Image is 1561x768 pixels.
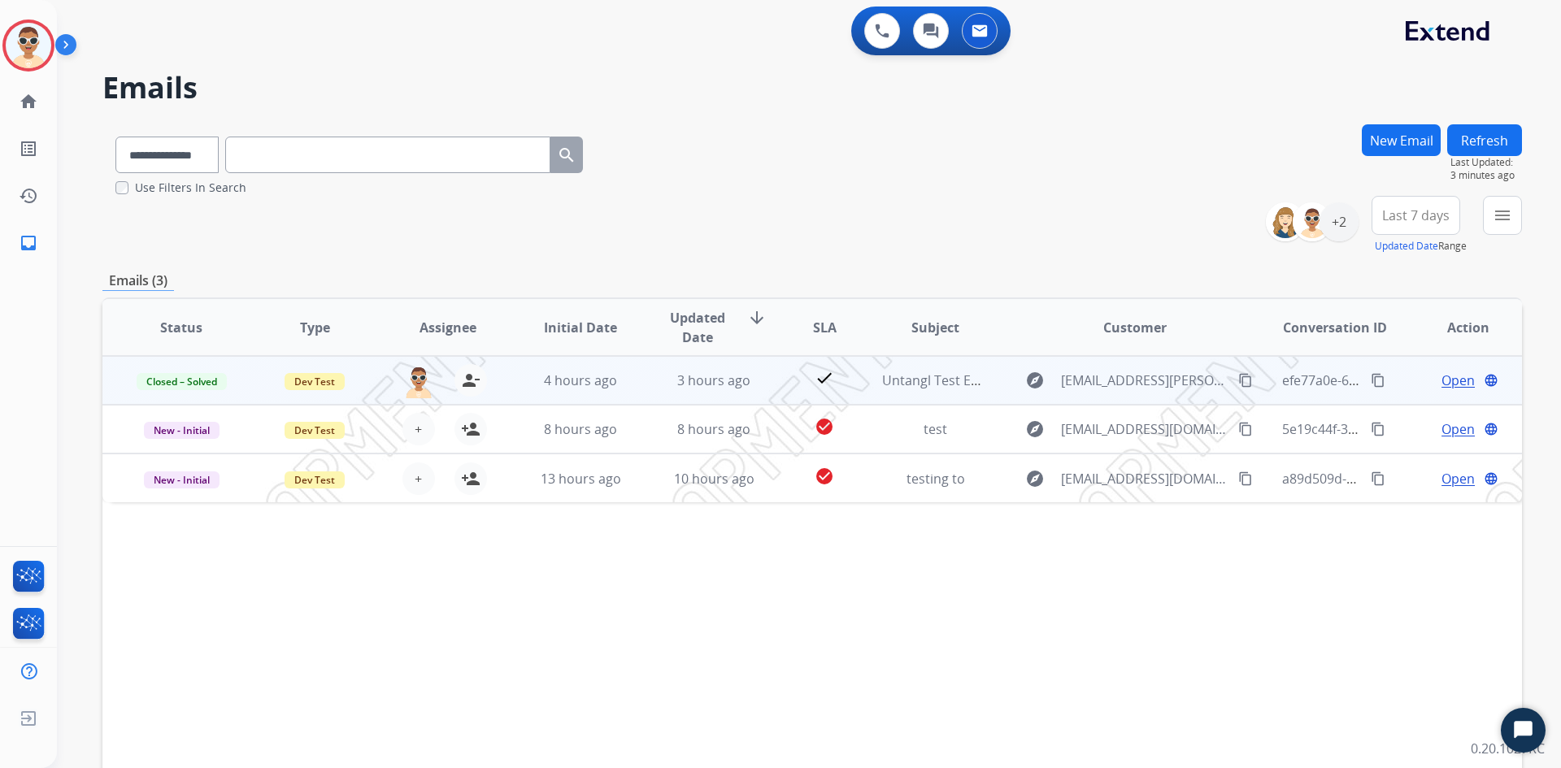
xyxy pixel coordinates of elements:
[285,373,345,390] span: Dev Test
[402,462,435,495] button: +
[144,471,220,488] span: New - Initial
[1061,371,1228,390] span: [EMAIL_ADDRESS][PERSON_NAME][DOMAIN_NAME]
[1282,470,1528,488] span: a89d509d-d38c-4677-a996-f8fbceb7981e
[1484,471,1498,486] mat-icon: language
[1372,196,1460,235] button: Last 7 days
[420,318,476,337] span: Assignee
[541,470,621,488] span: 13 hours ago
[813,318,837,337] span: SLA
[135,180,246,196] label: Use Filters In Search
[160,318,202,337] span: Status
[1371,373,1385,388] mat-icon: content_copy
[1320,202,1359,241] div: +2
[415,469,422,488] span: +
[557,145,576,165] mat-icon: search
[1447,124,1522,156] button: Refresh
[19,139,38,158] mat-icon: list_alt
[1025,371,1045,390] mat-icon: explore
[1471,739,1545,758] p: 0.20.1027RC
[300,318,330,337] span: Type
[1025,419,1045,439] mat-icon: explore
[137,373,227,390] span: Closed – Solved
[815,368,834,388] mat-icon: check
[1103,318,1167,337] span: Customer
[1238,373,1253,388] mat-icon: content_copy
[1371,471,1385,486] mat-icon: content_copy
[1371,422,1385,436] mat-icon: content_copy
[1283,318,1387,337] span: Conversation ID
[461,469,480,488] mat-icon: person_add
[1441,419,1475,439] span: Open
[19,186,38,206] mat-icon: history
[544,318,617,337] span: Initial Date
[544,371,617,389] span: 4 hours ago
[907,470,965,488] span: testing to
[747,308,767,328] mat-icon: arrow_downward
[461,371,480,390] mat-icon: person_remove
[1282,371,1530,389] span: efe77a0e-62b5-40cc-ba75-0313606754b0
[1382,212,1450,219] span: Last 7 days
[1238,471,1253,486] mat-icon: content_copy
[102,72,1522,104] h2: Emails
[415,419,422,439] span: +
[1238,422,1253,436] mat-icon: content_copy
[911,318,959,337] span: Subject
[1389,299,1522,356] th: Action
[1061,419,1228,439] span: [EMAIL_ADDRESS][DOMAIN_NAME]
[1441,469,1475,488] span: Open
[815,466,834,486] mat-icon: check_circle
[661,308,735,347] span: Updated Date
[1375,239,1467,253] span: Range
[285,471,345,488] span: Dev Test
[677,420,750,438] span: 8 hours ago
[1362,124,1441,156] button: New Email
[924,420,947,438] span: test
[402,413,435,445] button: +
[674,470,754,488] span: 10 hours ago
[677,371,750,389] span: 3 hours ago
[544,420,617,438] span: 8 hours ago
[19,233,38,253] mat-icon: inbox
[6,23,51,68] img: avatar
[285,422,345,439] span: Dev Test
[1512,719,1535,742] svg: Open Chat
[1493,206,1512,225] mat-icon: menu
[1025,469,1045,488] mat-icon: explore
[19,92,38,111] mat-icon: home
[1450,156,1522,169] span: Last Updated:
[1484,422,1498,436] mat-icon: language
[144,422,220,439] span: New - Initial
[461,419,480,439] mat-icon: person_add
[402,364,435,398] img: agent-avatar
[882,371,1134,389] span: Untangl Test Email - Please ignore [DATE]
[102,271,174,291] p: Emails (3)
[1282,420,1523,438] span: 5e19c44f-3034-4bfa-9d4c-f28805e17849
[1441,371,1475,390] span: Open
[1450,169,1522,182] span: 3 minutes ago
[1375,240,1438,253] button: Updated Date
[1061,469,1228,488] span: [EMAIL_ADDRESS][DOMAIN_NAME]
[815,417,834,436] mat-icon: check_circle
[1501,708,1546,753] button: Start Chat
[1484,373,1498,388] mat-icon: language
